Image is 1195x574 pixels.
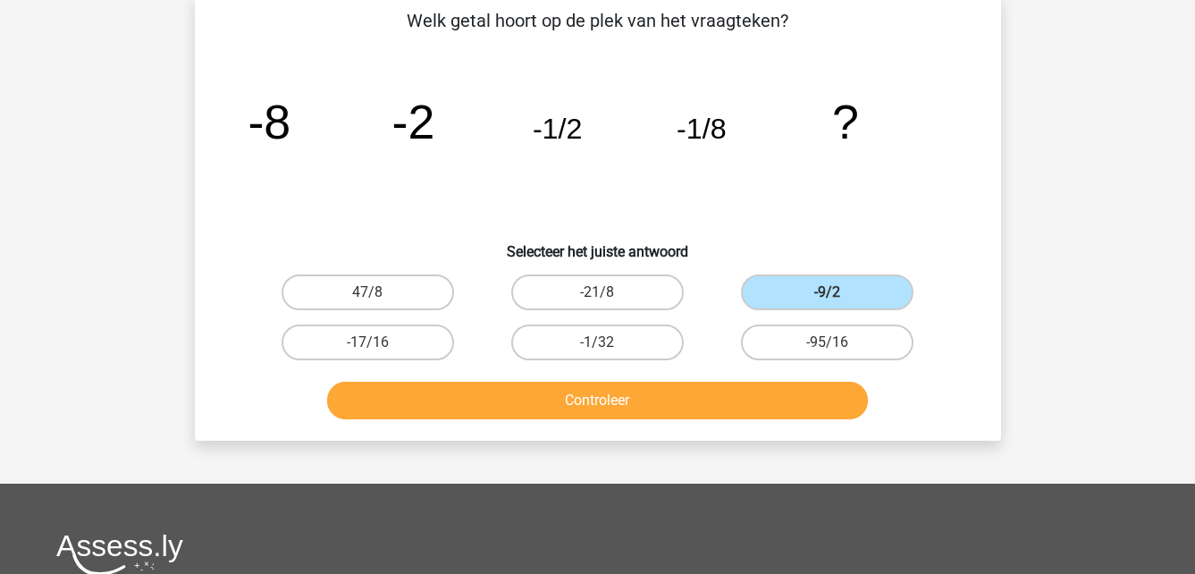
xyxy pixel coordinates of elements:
p: Welk getal hoort op de plek van het vraagteken? [223,7,972,34]
tspan: -2 [391,95,434,148]
button: Controleer [327,382,868,419]
label: -1/32 [511,325,684,360]
label: -17/16 [282,325,454,360]
tspan: -1/2 [532,113,582,145]
h6: Selecteer het juiste antwoord [223,229,972,260]
label: 47/8 [282,274,454,310]
tspan: -1/8 [677,113,727,145]
label: -9/2 [741,274,913,310]
label: -95/16 [741,325,913,360]
tspan: ? [832,95,859,148]
tspan: -8 [248,95,290,148]
label: -21/8 [511,274,684,310]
